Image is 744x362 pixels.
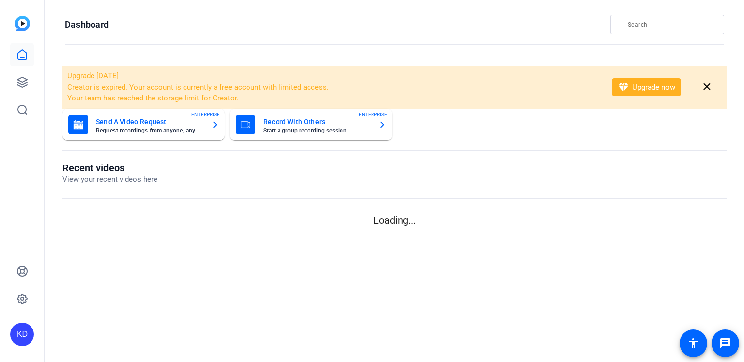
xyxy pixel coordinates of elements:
[628,19,716,31] input: Search
[96,116,203,128] mat-card-title: Send A Video Request
[15,16,30,31] img: blue-gradient.svg
[62,174,157,185] p: View your recent videos here
[67,93,599,104] li: Your team has reached the storage limit for Creator.
[191,111,220,118] span: ENTERPRISE
[263,128,371,133] mat-card-subtitle: Start a group recording session
[65,19,109,31] h1: Dashboard
[618,81,629,93] mat-icon: diamond
[96,128,203,133] mat-card-subtitle: Request recordings from anyone, anywhere
[612,78,681,96] button: Upgrade now
[719,337,731,349] mat-icon: message
[701,81,713,93] mat-icon: close
[67,71,119,80] span: Upgrade [DATE]
[359,111,387,118] span: ENTERPRISE
[263,116,371,128] mat-card-title: Record With Others
[62,109,225,140] button: Send A Video RequestRequest recordings from anyone, anywhereENTERPRISE
[67,82,599,93] li: Creator is expired. Your account is currently a free account with limited access.
[687,337,699,349] mat-icon: accessibility
[10,323,34,346] div: KD
[230,109,392,140] button: Record With OthersStart a group recording sessionENTERPRISE
[62,213,727,228] p: Loading...
[62,162,157,174] h1: Recent videos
